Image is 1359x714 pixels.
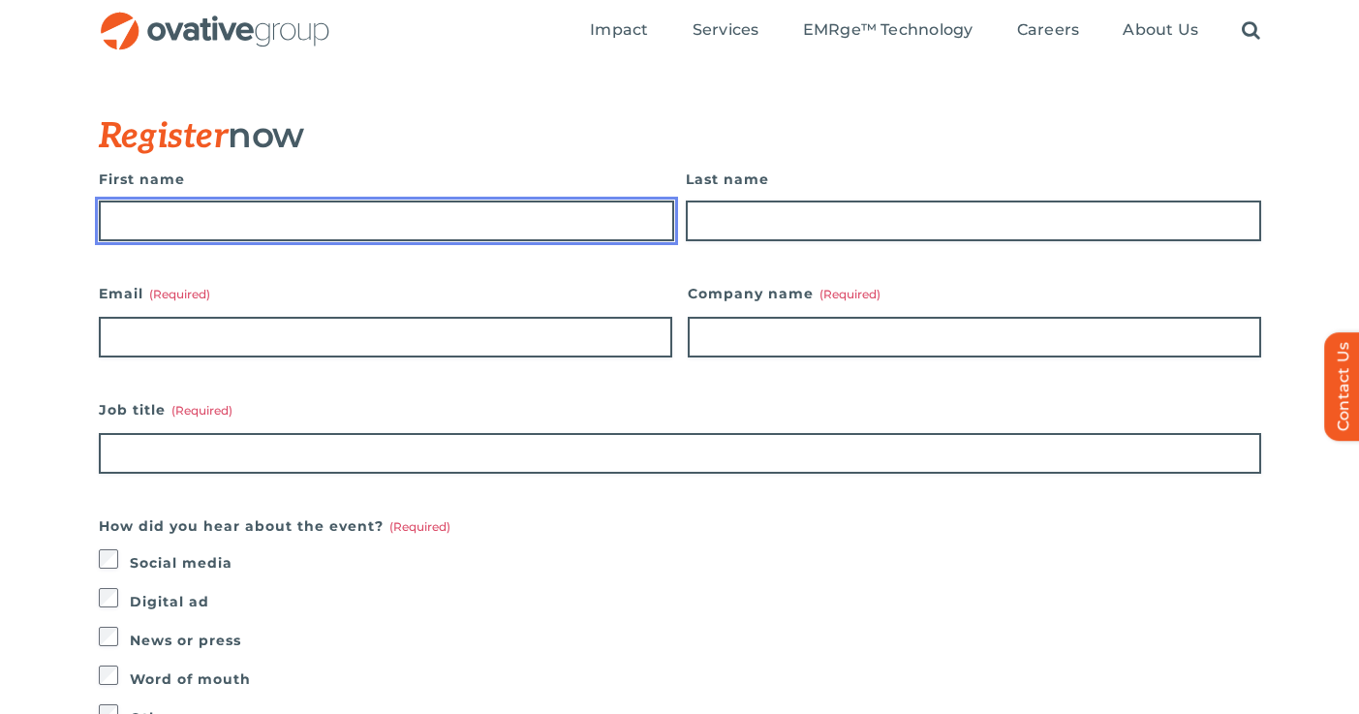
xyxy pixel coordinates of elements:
label: Job title [99,396,1261,423]
a: Search [1242,20,1260,42]
a: OG_Full_horizontal_RGB [99,10,331,28]
span: Register [99,115,229,158]
span: About Us [1123,20,1198,40]
h3: now [99,115,1164,156]
a: Impact [590,20,648,42]
span: (Required) [819,287,880,301]
span: Services [693,20,759,40]
a: Services [693,20,759,42]
span: (Required) [171,403,232,418]
label: Last name [686,166,1261,193]
label: First name [99,166,674,193]
span: EMRge™ Technology [803,20,973,40]
label: Email [99,280,672,307]
label: Company name [688,280,1261,307]
span: (Required) [389,519,450,534]
label: Word of mouth [130,666,1261,693]
label: Social media [130,549,1261,576]
a: About Us [1123,20,1198,42]
a: EMRge™ Technology [803,20,973,42]
legend: How did you hear about the event? [99,512,450,540]
span: Impact [590,20,648,40]
label: Digital ad [130,588,1261,615]
label: News or press [130,627,1261,654]
span: Careers [1017,20,1080,40]
span: (Required) [149,287,210,301]
a: Careers [1017,20,1080,42]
